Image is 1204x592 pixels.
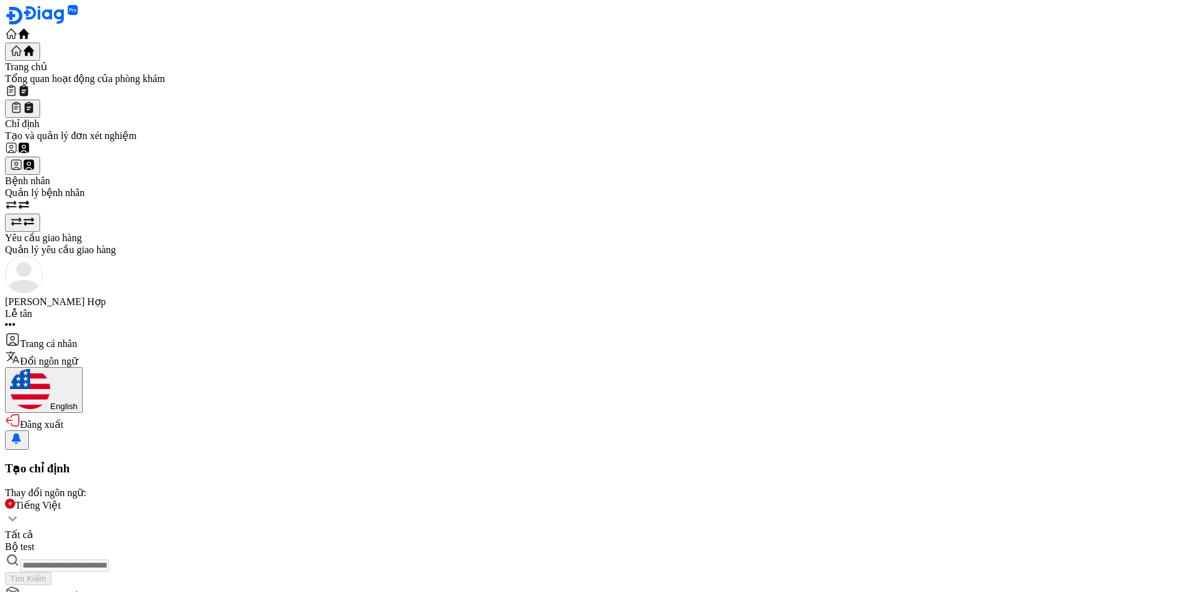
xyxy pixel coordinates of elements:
img: logo [5,6,24,25]
button: English [5,367,83,413]
button: Tìm Kiếm [5,572,51,585]
img: logo [5,256,43,293]
div: Thay đổi ngôn ngữ: [5,487,1199,529]
div: Tổng quan hoạt động của phòng khám [5,73,1199,85]
img: English [10,369,50,409]
div: Quản lý yêu cầu giao hàng [5,244,1199,256]
div: Trang cá nhân [5,332,1199,350]
h3: Tạo chỉ định [5,462,1199,475]
div: Đăng xuất [5,413,1199,430]
div: Đổi ngôn ngữ [5,350,1199,413]
div: Chỉ định [5,118,1199,130]
div: Trang chủ [5,61,1199,73]
div: Bệnh nhân [5,175,1199,187]
span: English [50,402,78,411]
img: logo [24,5,78,25]
div: Yêu cầu giao hàng [5,232,1199,244]
div: [PERSON_NAME] Hợp [5,296,1199,308]
div: Bộ test [5,541,1199,553]
div: Quản lý bệnh nhân [5,187,1199,199]
div: Tất cả [5,529,1199,541]
span: Tiếng Việt [15,500,61,511]
div: Tạo và quản lý đơn xét nghiệm [5,130,1199,142]
div: Lễ tân [5,308,1199,319]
